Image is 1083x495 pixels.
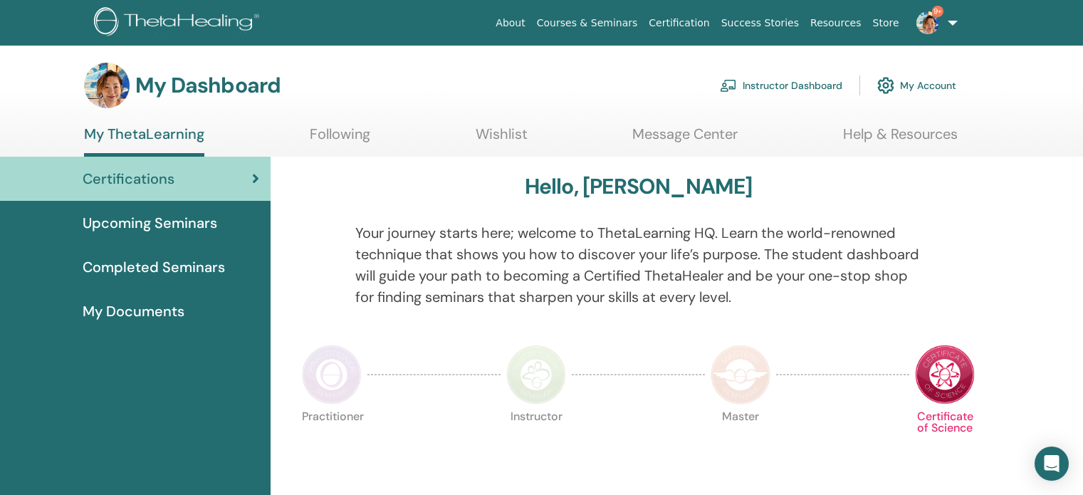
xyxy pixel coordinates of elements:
p: Your journey starts here; welcome to ThetaLearning HQ. Learn the world-renowned technique that sh... [355,222,922,308]
span: Upcoming Seminars [83,212,217,234]
img: Instructor [506,345,566,405]
a: Wishlist [476,125,528,153]
span: 9+ [932,6,943,17]
p: Master [711,411,770,471]
a: My ThetaLearning [84,125,204,157]
a: Success Stories [716,10,805,36]
h3: My Dashboard [135,73,281,98]
img: Practitioner [302,345,362,405]
h3: Hello, [PERSON_NAME] [525,174,753,199]
span: My Documents [83,301,184,322]
a: Message Center [632,125,738,153]
img: Certificate of Science [915,345,975,405]
a: My Account [877,70,956,101]
a: Help & Resources [843,125,958,153]
a: About [490,10,530,36]
img: default.jpg [916,11,939,34]
a: Certification [643,10,715,36]
img: Master [711,345,770,405]
a: Instructor Dashboard [720,70,842,101]
span: Certifications [83,168,174,189]
div: Open Intercom Messenger [1035,447,1069,481]
img: cog.svg [877,73,894,98]
img: logo.png [94,7,264,39]
p: Instructor [506,411,566,471]
a: Resources [805,10,867,36]
img: chalkboard-teacher.svg [720,79,737,92]
a: Store [867,10,905,36]
span: Completed Seminars [83,256,225,278]
p: Practitioner [302,411,362,471]
a: Courses & Seminars [531,10,644,36]
img: default.jpg [84,63,130,108]
a: Following [310,125,370,153]
p: Certificate of Science [915,411,975,471]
